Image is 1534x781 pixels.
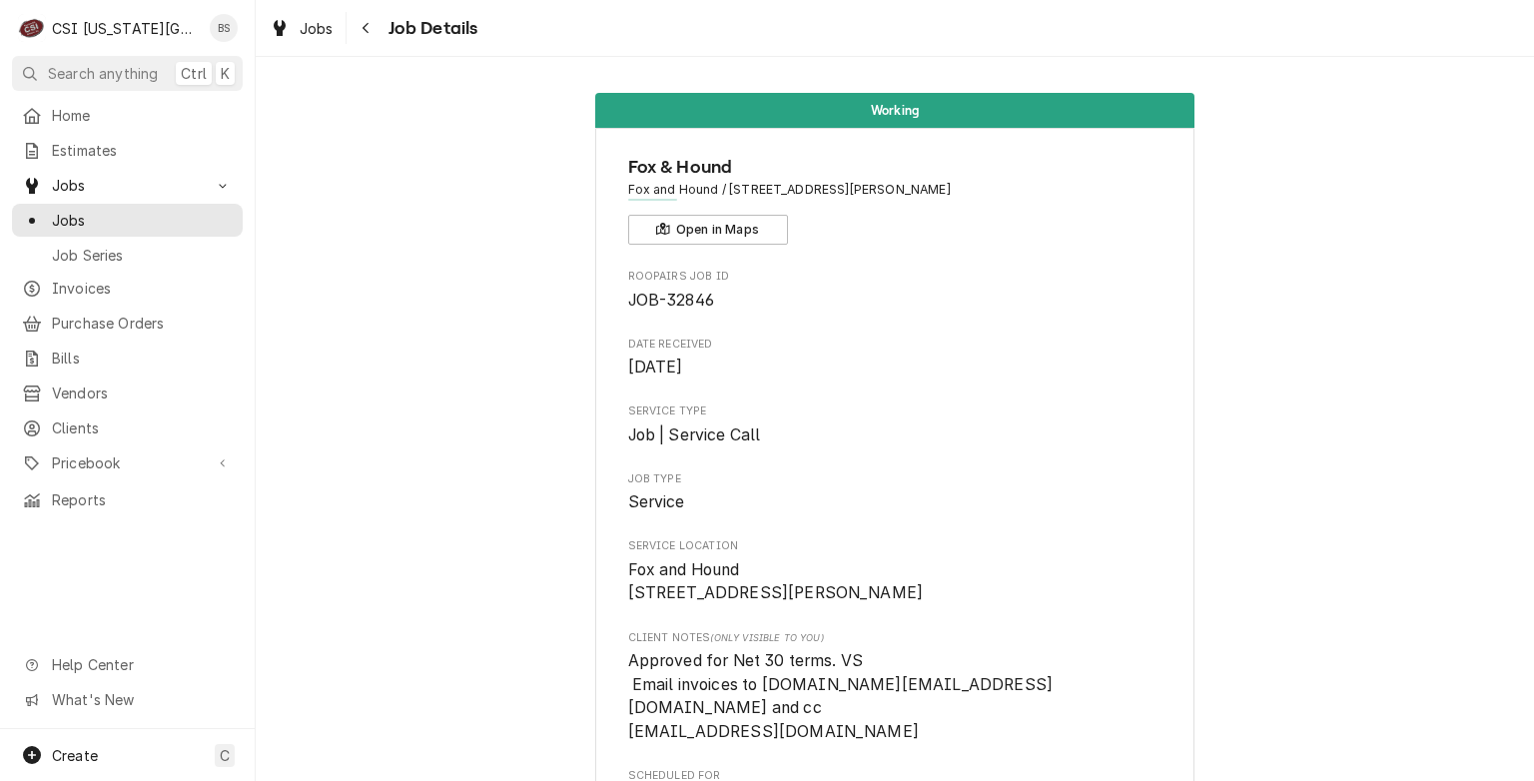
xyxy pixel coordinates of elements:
[628,154,1162,181] span: Name
[12,204,243,237] a: Jobs
[210,14,238,42] div: Brent Seaba's Avatar
[220,745,230,766] span: C
[628,425,761,444] span: Job | Service Call
[628,358,683,377] span: [DATE]
[628,471,1162,514] div: Job Type
[628,356,1162,380] span: Date Received
[628,291,714,310] span: JOB-32846
[221,63,230,84] span: K
[12,169,243,202] a: Go to Jobs
[52,452,203,473] span: Pricebook
[52,747,98,764] span: Create
[628,649,1162,744] span: [object Object]
[628,651,1054,741] span: Approved for Net 30 terms. VS Email invoices to [DOMAIN_NAME][EMAIL_ADDRESS][DOMAIN_NAME] and cc ...
[12,446,243,479] a: Go to Pricebook
[52,210,233,231] span: Jobs
[628,337,1162,380] div: Date Received
[12,307,243,340] a: Purchase Orders
[52,489,233,510] span: Reports
[628,630,1162,646] span: Client Notes
[12,483,243,516] a: Reports
[12,377,243,409] a: Vendors
[52,18,199,39] div: CSI [US_STATE][GEOGRAPHIC_DATA]
[628,630,1162,744] div: [object Object]
[628,181,1162,199] span: Address
[12,272,243,305] a: Invoices
[628,154,1162,245] div: Client Information
[18,14,46,42] div: CSI Kansas City's Avatar
[628,269,1162,312] div: Roopairs Job ID
[52,654,231,675] span: Help Center
[628,538,1162,605] div: Service Location
[12,56,243,91] button: Search anythingCtrlK
[628,269,1162,285] span: Roopairs Job ID
[628,558,1162,605] span: Service Location
[628,538,1162,554] span: Service Location
[12,99,243,132] a: Home
[628,490,1162,514] span: Job Type
[710,632,823,643] span: (Only Visible to You)
[871,104,919,117] span: Working
[383,15,478,42] span: Job Details
[628,403,1162,419] span: Service Type
[351,12,383,44] button: Navigate back
[628,337,1162,353] span: Date Received
[628,423,1162,447] span: Service Type
[12,683,243,716] a: Go to What's New
[12,411,243,444] a: Clients
[628,560,924,603] span: Fox and Hound [STREET_ADDRESS][PERSON_NAME]
[12,134,243,167] a: Estimates
[52,105,233,126] span: Home
[52,278,233,299] span: Invoices
[181,63,207,84] span: Ctrl
[52,417,233,438] span: Clients
[52,383,233,403] span: Vendors
[12,239,243,272] a: Job Series
[628,289,1162,313] span: Roopairs Job ID
[210,14,238,42] div: BS
[628,471,1162,487] span: Job Type
[52,140,233,161] span: Estimates
[628,492,685,511] span: Service
[300,18,334,39] span: Jobs
[262,12,342,45] a: Jobs
[595,93,1194,128] div: Status
[628,403,1162,446] div: Service Type
[48,63,158,84] span: Search anything
[628,215,788,245] button: Open in Maps
[52,175,203,196] span: Jobs
[52,348,233,369] span: Bills
[52,245,233,266] span: Job Series
[12,342,243,375] a: Bills
[18,14,46,42] div: C
[52,313,233,334] span: Purchase Orders
[52,689,231,710] span: What's New
[12,648,243,681] a: Go to Help Center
